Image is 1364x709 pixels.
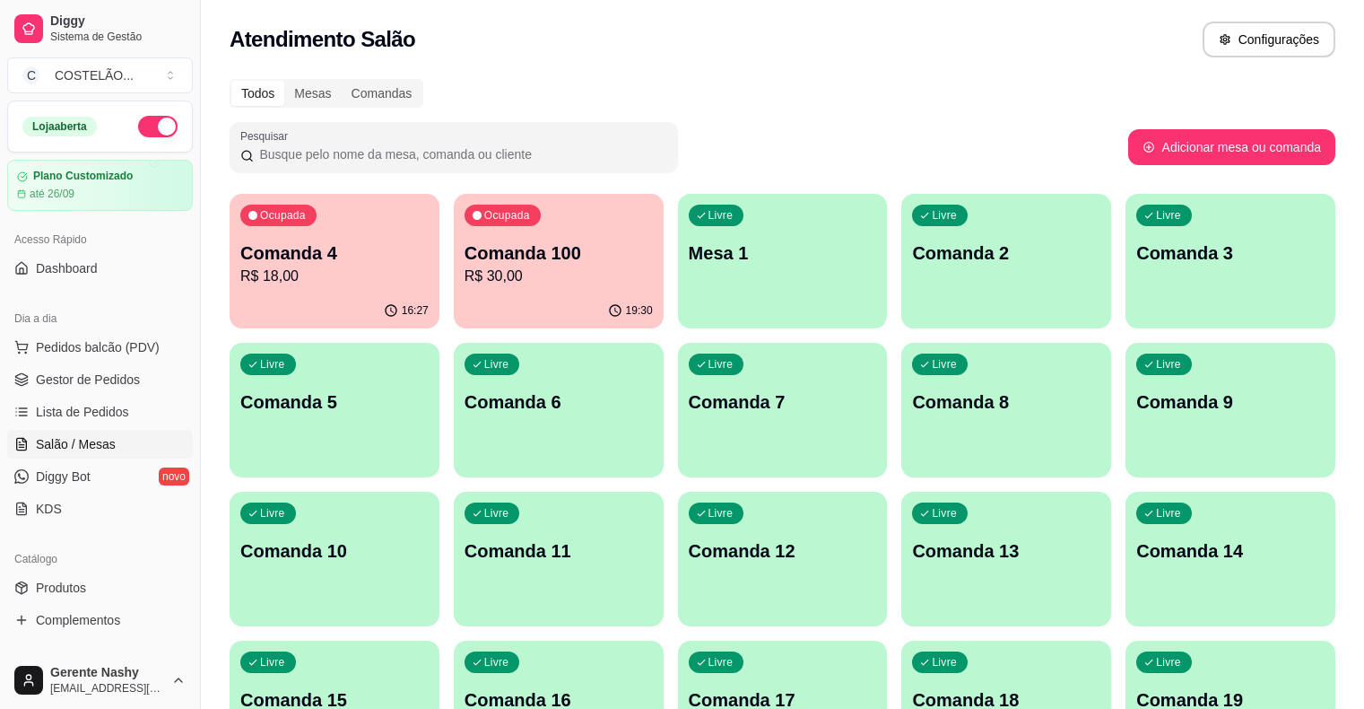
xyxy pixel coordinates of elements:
[7,160,193,211] a: Plano Customizadoaté 26/09
[484,655,509,670] p: Livre
[50,681,164,696] span: [EMAIL_ADDRESS][DOMAIN_NAME]
[484,357,509,372] p: Livre
[254,145,667,163] input: Pesquisar
[260,506,285,521] p: Livre
[901,343,1111,477] button: LivreComanda 8
[55,66,134,84] div: COSTELÃO ...
[7,57,193,93] button: Select a team
[1136,390,1325,415] p: Comanda 9
[1125,194,1335,328] button: LivreComanda 3
[1156,506,1181,521] p: Livre
[1156,208,1181,223] p: Livre
[484,506,509,521] p: Livre
[678,492,888,626] button: LivreComanda 12
[708,655,734,670] p: Livre
[50,30,186,44] span: Sistema de Gestão
[7,365,193,394] a: Gestor de Pedidos
[465,538,653,564] p: Comanda 11
[1156,655,1181,670] p: Livre
[708,506,734,521] p: Livre
[689,538,877,564] p: Comanda 12
[901,492,1111,626] button: LivreComanda 13
[932,357,957,372] p: Livre
[7,495,193,523] a: KDS
[230,492,439,626] button: LivreComanda 10
[36,500,62,518] span: KDS
[402,303,429,318] p: 16:27
[22,66,40,84] span: C
[1125,492,1335,626] button: LivreComanda 14
[7,430,193,459] a: Salão / Mesas
[240,241,429,266] p: Comanda 4
[932,208,957,223] p: Livre
[912,538,1100,564] p: Comanda 13
[36,403,129,421] span: Lista de Pedidos
[7,606,193,635] a: Complementos
[36,435,116,453] span: Salão / Mesas
[7,333,193,362] button: Pedidos balcão (PDV)
[260,655,285,670] p: Livre
[932,506,957,521] p: Livre
[1203,22,1335,57] button: Configurações
[932,655,957,670] p: Livre
[454,194,664,328] button: OcupadaComanda 100R$ 30,0019:30
[7,573,193,602] a: Produtos
[36,611,120,629] span: Complementos
[50,665,164,681] span: Gerente Nashy
[912,390,1100,415] p: Comanda 8
[1125,343,1335,477] button: LivreComanda 9
[138,116,178,137] button: Alterar Status
[30,187,74,201] article: até 26/09
[1136,241,1325,266] p: Comanda 3
[260,357,285,372] p: Livre
[465,390,653,415] p: Comanda 6
[708,208,734,223] p: Livre
[240,128,294,144] label: Pesquisar
[901,194,1111,328] button: LivreComanda 2
[231,81,284,106] div: Todos
[240,538,429,564] p: Comanda 10
[230,194,439,328] button: OcupadaComanda 4R$ 18,0016:27
[36,579,86,597] span: Produtos
[689,390,877,415] p: Comanda 7
[1128,129,1335,165] button: Adicionar mesa ou comanda
[484,208,530,223] p: Ocupada
[1156,357,1181,372] p: Livre
[33,170,133,183] article: Plano Customizado
[1136,538,1325,564] p: Comanda 14
[260,208,306,223] p: Ocupada
[240,390,429,415] p: Comanda 5
[626,303,653,318] p: 19:30
[912,241,1100,266] p: Comanda 2
[22,117,97,136] div: Loja aberta
[454,343,664,477] button: LivreComanda 6
[230,343,439,477] button: LivreComanda 5
[7,7,193,50] a: DiggySistema de Gestão
[7,462,193,491] a: Diggy Botnovo
[7,254,193,283] a: Dashboard
[708,357,734,372] p: Livre
[240,266,429,287] p: R$ 18,00
[689,241,877,266] p: Mesa 1
[36,468,91,486] span: Diggy Bot
[36,338,160,356] span: Pedidos balcão (PDV)
[7,304,193,333] div: Dia a dia
[7,659,193,702] button: Gerente Nashy[EMAIL_ADDRESS][DOMAIN_NAME]
[7,225,193,254] div: Acesso Rápido
[678,343,888,477] button: LivreComanda 7
[284,81,341,106] div: Mesas
[342,81,422,106] div: Comandas
[7,398,193,426] a: Lista de Pedidos
[678,194,888,328] button: LivreMesa 1
[454,492,664,626] button: LivreComanda 11
[465,266,653,287] p: R$ 30,00
[230,25,415,54] h2: Atendimento Salão
[36,259,98,277] span: Dashboard
[36,371,140,389] span: Gestor de Pedidos
[465,241,653,266] p: Comanda 100
[50,13,186,30] span: Diggy
[7,545,193,573] div: Catálogo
